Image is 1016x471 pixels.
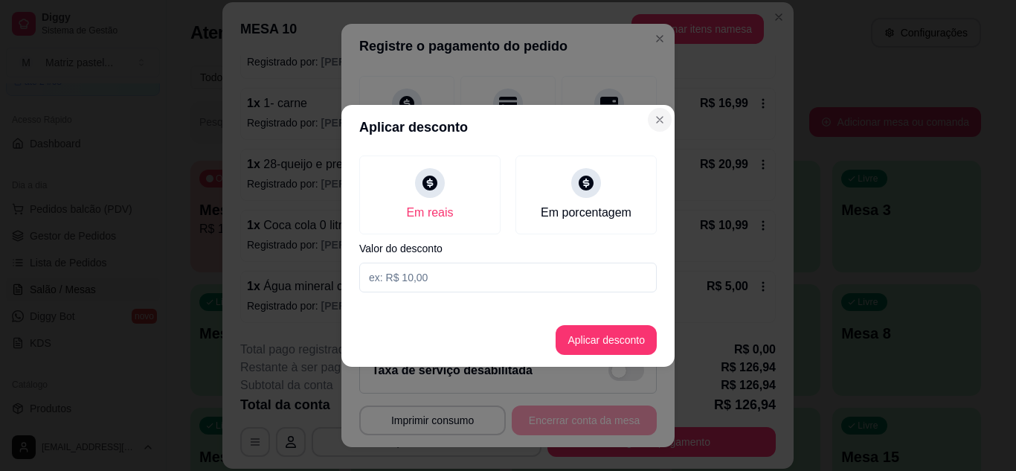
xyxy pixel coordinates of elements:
header: Aplicar desconto [341,105,675,150]
button: Close [648,108,672,132]
button: Aplicar desconto [556,325,657,355]
div: Em reais [406,204,453,222]
div: Em porcentagem [541,204,631,222]
input: Valor do desconto [359,263,657,292]
label: Valor do desconto [359,243,657,254]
